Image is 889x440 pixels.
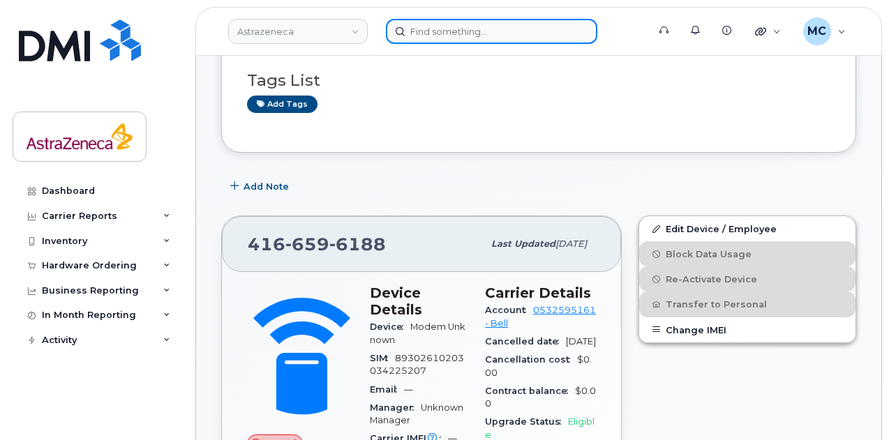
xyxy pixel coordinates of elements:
[370,384,404,395] span: Email
[370,285,468,318] h3: Device Details
[639,291,856,317] button: Transfer to Personal
[485,305,596,328] a: 0532595161 - Bell
[485,336,566,347] span: Cancelled date
[228,19,368,44] a: Astrazeneca
[285,234,329,255] span: 659
[639,241,856,266] button: Block Data Usage
[370,321,465,344] span: Modem Unknown
[370,321,410,332] span: Device
[248,234,386,255] span: 416
[485,285,596,301] h3: Carrier Details
[485,354,592,377] span: $0.00
[639,266,856,291] button: Re-Activate Device
[370,353,464,376] span: 89302610203034225207
[485,386,575,396] span: Contract balance
[807,23,826,40] span: MC
[555,238,587,249] span: [DATE]
[666,274,757,285] span: Re-Activate Device
[404,384,413,395] span: —
[329,234,386,255] span: 6188
[745,17,791,45] div: Quicklinks
[566,336,596,347] span: [DATE]
[793,17,856,45] div: Marlo Cabansag
[247,96,317,113] a: Add tags
[244,180,289,193] span: Add Note
[485,305,533,315] span: Account
[386,19,597,44] input: Find something...
[370,353,395,363] span: SIM
[491,238,555,249] span: Last updated
[639,317,856,342] button: Change IMEI
[485,416,568,427] span: Upgrade Status
[485,354,577,365] span: Cancellation cost
[370,402,421,413] span: Manager
[639,216,856,241] a: Edit Device / Employee
[221,174,301,199] button: Add Note
[247,72,830,89] h3: Tags List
